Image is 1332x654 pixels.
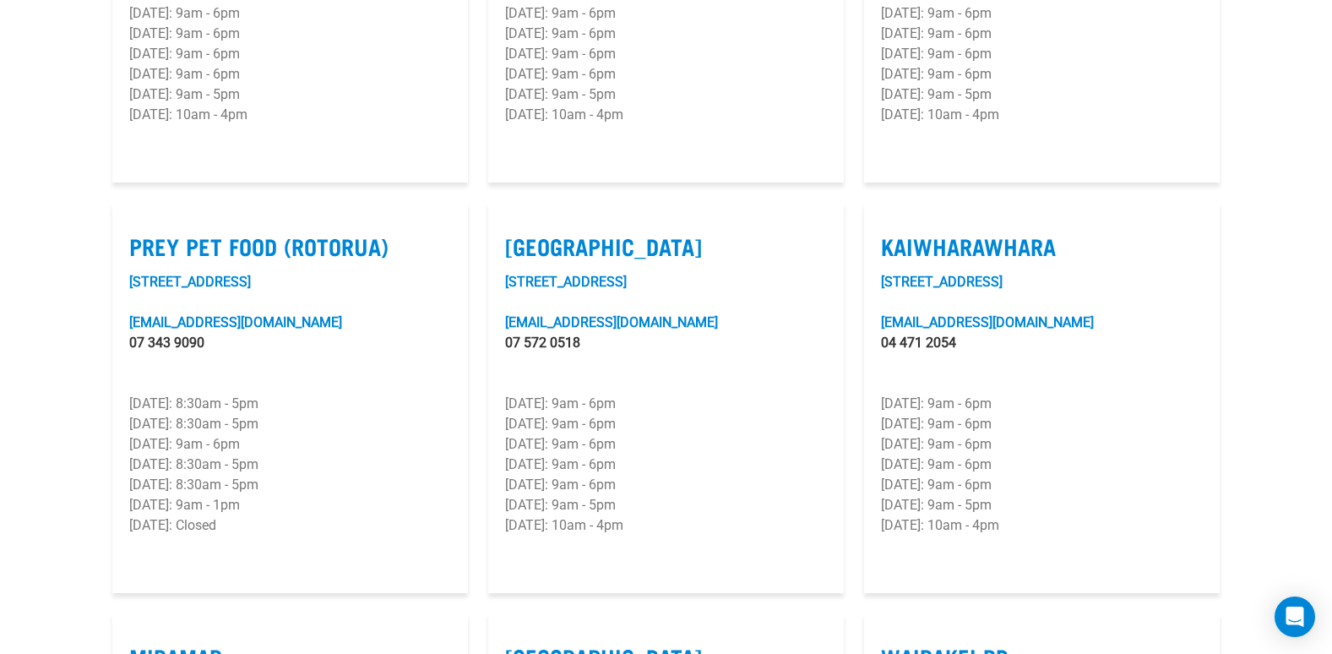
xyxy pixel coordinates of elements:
p: [DATE]: 9am - 6pm [881,394,1203,414]
p: [DATE]: 9am - 6pm [505,64,827,84]
a: 07 572 0518 [505,335,580,351]
p: [DATE]: 9am - 6pm [881,434,1203,455]
p: [DATE]: 9am - 6pm [881,24,1203,44]
p: [DATE]: 9am - 6pm [505,434,827,455]
a: [STREET_ADDRESS] [505,274,627,290]
p: [DATE]: 9am - 6pm [505,3,827,24]
div: Open Intercom Messenger [1275,597,1315,637]
p: [DATE]: 9am - 5pm [129,84,451,105]
a: [STREET_ADDRESS] [881,274,1003,290]
p: [DATE]: 9am - 6pm [505,455,827,475]
a: [EMAIL_ADDRESS][DOMAIN_NAME] [881,314,1094,330]
label: [GEOGRAPHIC_DATA] [505,233,827,259]
p: [DATE]: 8:30am - 5pm [129,394,451,414]
p: [DATE]: 9am - 6pm [505,24,827,44]
p: [DATE]: 9am - 6pm [881,455,1203,475]
p: [DATE]: 10am - 4pm [505,105,827,125]
a: 04 471 2054 [881,335,956,351]
p: [DATE]: 9am - 6pm [881,44,1203,64]
p: [DATE]: 9am - 6pm [505,475,827,495]
p: [DATE]: Closed [129,515,451,536]
p: [DATE]: 9am - 5pm [881,84,1203,105]
label: Kaiwharawhara [881,233,1203,259]
label: Prey Pet Food (Rotorua) [129,233,451,259]
p: [DATE]: 10am - 4pm [505,515,827,536]
p: [DATE]: 9am - 6pm [129,434,451,455]
p: [DATE]: 9am - 5pm [505,84,827,105]
p: [DATE]: 9am - 6pm [881,475,1203,495]
p: [DATE]: 10am - 4pm [881,105,1203,125]
p: [DATE]: 8:30am - 5pm [129,455,451,475]
a: 07 343 9090 [129,335,204,351]
p: [DATE]: 9am - 6pm [881,414,1203,434]
p: [DATE]: 9am - 5pm [505,495,827,515]
a: [STREET_ADDRESS] [129,274,251,290]
p: [DATE]: 9am - 6pm [129,3,451,24]
p: [DATE]: 9am - 6pm [129,24,451,44]
p: [DATE]: 9am - 6pm [505,414,827,434]
p: [DATE]: 10am - 4pm [881,515,1203,536]
p: [DATE]: 9am - 6pm [505,44,827,64]
p: [DATE]: 9am - 5pm [881,495,1203,515]
p: [DATE]: 9am - 6pm [505,394,827,414]
p: [DATE]: 8:30am - 5pm [129,414,451,434]
p: [DATE]: 9am - 1pm [129,495,451,515]
p: [DATE]: 9am - 6pm [129,44,451,64]
a: [EMAIL_ADDRESS][DOMAIN_NAME] [129,314,342,330]
p: [DATE]: 9am - 6pm [881,3,1203,24]
p: [DATE]: 10am - 4pm [129,105,451,125]
p: [DATE]: 9am - 6pm [881,64,1203,84]
p: [DATE]: 9am - 6pm [129,64,451,84]
p: [DATE]: 8:30am - 5pm [129,475,451,495]
a: [EMAIL_ADDRESS][DOMAIN_NAME] [505,314,718,330]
